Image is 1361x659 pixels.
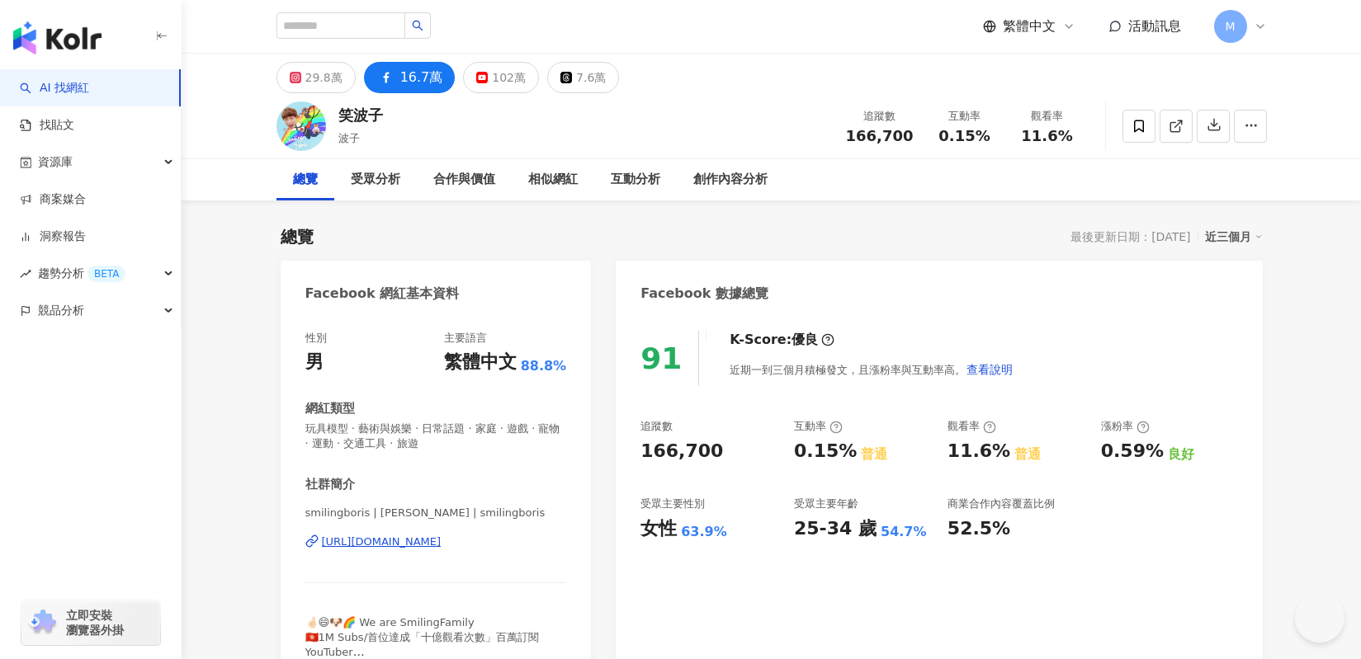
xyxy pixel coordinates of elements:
[730,353,1014,386] div: 近期一到三個月積極發文，且漲粉率與互動率高。
[38,255,125,292] span: 趨勢分析
[576,66,606,89] div: 7.6萬
[640,419,673,434] div: 追蹤數
[305,506,567,520] span: smilingboris | [PERSON_NAME] | smilingboris
[20,117,74,134] a: 找貼文
[66,608,124,638] span: 立即安裝 瀏覽器外掛
[444,331,487,346] div: 主要語言
[276,62,356,93] button: 29.8萬
[492,66,526,89] div: 102萬
[412,20,423,31] span: search
[322,534,442,549] div: [URL][DOMAIN_NAME]
[13,21,102,54] img: logo
[463,62,539,93] button: 102萬
[640,497,705,511] div: 受眾主要性別
[1070,230,1190,243] div: 最後更新日期：[DATE]
[1101,419,1150,434] div: 漲粉率
[966,363,1013,376] span: 查看說明
[948,439,1010,464] div: 11.6%
[26,610,59,636] img: chrome extension
[1225,17,1235,35] span: M
[933,108,996,125] div: 互動率
[948,497,1055,511] div: 商業合作內容覆蓋比例
[1021,128,1072,144] span: 11.6%
[861,445,887,464] div: 普通
[794,419,843,434] div: 互動率
[21,600,160,645] a: chrome extension立即安裝 瀏覽器外掛
[681,523,727,541] div: 63.9%
[794,516,877,542] div: 25-34 歲
[38,144,73,181] span: 資源庫
[948,516,1010,542] div: 52.5%
[1168,445,1194,464] div: 良好
[1101,439,1164,464] div: 0.59%
[611,170,660,190] div: 互動分析
[881,523,927,541] div: 54.7%
[87,266,125,282] div: BETA
[305,421,567,451] span: 玩具模型 · 藝術與娛樂 · 日常話題 · 家庭 · 遊戲 · 寵物 · 運動 · 交通工具 · 旅遊
[640,285,768,303] div: Facebook 數據總覽
[846,108,914,125] div: 追蹤數
[338,105,383,125] div: 笑波子
[20,191,86,208] a: 商案媒合
[1205,226,1263,247] div: 近三個月
[521,357,567,375] span: 88.8%
[20,228,86,245] a: 洞察報告
[305,66,343,89] div: 29.8萬
[293,170,318,190] div: 總覽
[966,353,1014,386] button: 查看說明
[948,419,996,434] div: 觀看率
[305,400,355,417] div: 網紅類型
[338,132,360,144] span: 波子
[276,101,326,151] img: KOL Avatar
[281,225,314,248] div: 總覽
[547,62,619,93] button: 7.6萬
[693,170,768,190] div: 創作內容分析
[640,516,677,542] div: 女性
[400,66,443,89] div: 16.7萬
[38,292,84,329] span: 競品分析
[794,439,857,464] div: 0.15%
[305,331,327,346] div: 性別
[305,534,567,549] a: [URL][DOMAIN_NAME]
[640,439,723,464] div: 166,700
[794,497,858,511] div: 受眾主要年齡
[640,341,682,375] div: 91
[305,476,355,493] div: 社群簡介
[730,331,834,349] div: K-Score :
[351,170,400,190] div: 受眾分析
[305,285,460,303] div: Facebook 網紅基本資料
[433,170,495,190] div: 合作與價值
[20,268,31,280] span: rise
[444,350,517,375] div: 繁體中文
[528,170,578,190] div: 相似網紅
[364,62,456,93] button: 16.7萬
[938,128,990,144] span: 0.15%
[1128,18,1181,34] span: 活動訊息
[1016,108,1079,125] div: 觀看率
[1014,445,1041,464] div: 普通
[1295,593,1344,643] iframe: Help Scout Beacon - Open
[1003,17,1056,35] span: 繁體中文
[20,80,89,96] a: searchAI 找網紅
[305,350,324,375] div: 男
[846,127,914,144] span: 166,700
[792,331,818,349] div: 優良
